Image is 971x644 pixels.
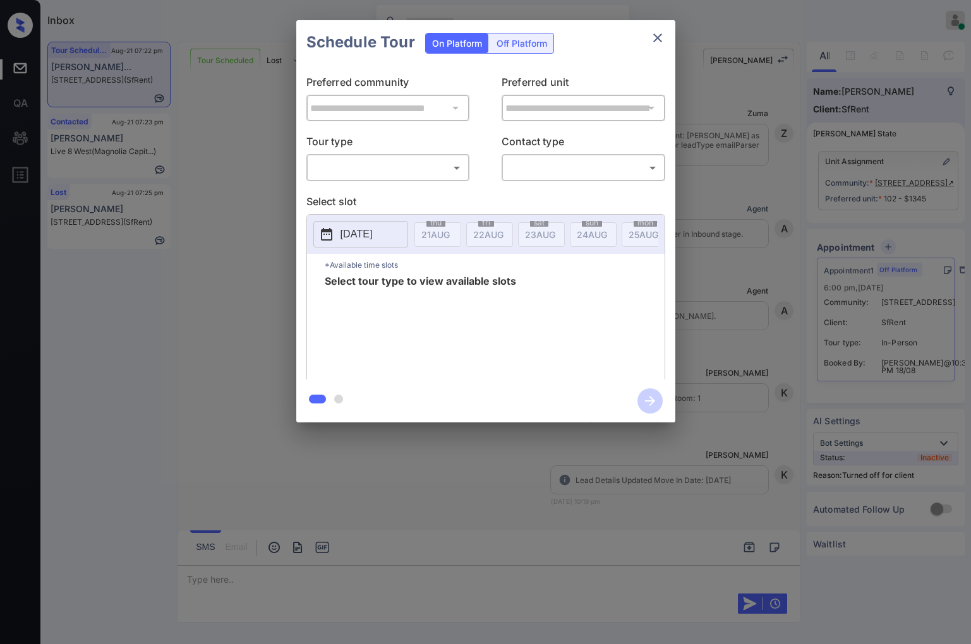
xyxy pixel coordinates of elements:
[325,254,665,276] p: *Available time slots
[341,227,373,242] p: [DATE]
[502,134,665,154] p: Contact type
[426,33,488,53] div: On Platform
[313,221,408,247] button: [DATE]
[325,276,516,377] span: Select tour type to view available slots
[296,20,425,64] h2: Schedule Tour
[306,194,665,214] p: Select slot
[645,25,670,51] button: close
[306,75,470,95] p: Preferred community
[490,33,553,53] div: Off Platform
[306,134,470,154] p: Tour type
[502,75,665,95] p: Preferred unit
